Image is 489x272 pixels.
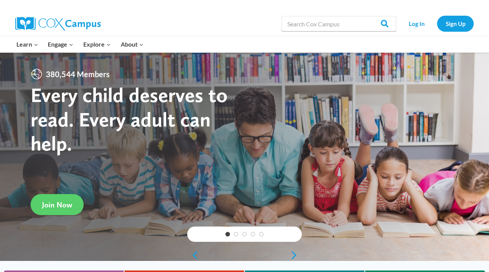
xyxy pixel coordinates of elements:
[187,248,302,263] div: content slider buttons
[11,36,148,52] nav: Primary Navigation
[48,39,73,49] span: Engage
[43,68,113,80] span: 380,544 Members
[259,232,264,236] a: 5
[234,232,238,236] a: 2
[437,16,474,31] a: Sign Up
[400,16,474,31] nav: Secondary Navigation
[187,251,199,260] a: previous
[15,17,101,31] img: Cox Campus
[83,39,111,49] span: Explore
[400,16,433,31] a: Log In
[242,232,247,236] a: 3
[31,194,84,215] a: Join Now
[251,232,255,236] a: 4
[31,83,228,155] strong: Every child deserves to read. Every adult can help.
[16,39,38,49] span: Learn
[121,39,144,49] span: About
[290,251,302,260] a: next
[282,16,396,31] input: Search Cox Campus
[42,200,72,209] span: Join Now
[225,232,230,236] a: 1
